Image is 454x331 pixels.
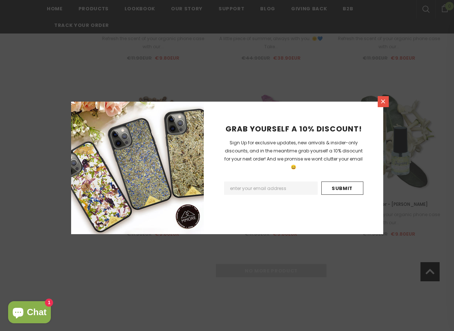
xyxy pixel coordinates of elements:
span: GRAB YOURSELF A 10% DISCOUNT! [226,124,362,134]
inbox-online-store-chat: Shopify online store chat [6,301,53,325]
span: Sign Up for exclusive updates, new arrivals & insider-only discounts, and in the meantime grab yo... [224,140,363,170]
a: Close [378,96,389,107]
input: Email Address [224,182,318,195]
input: Submit [321,182,363,195]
